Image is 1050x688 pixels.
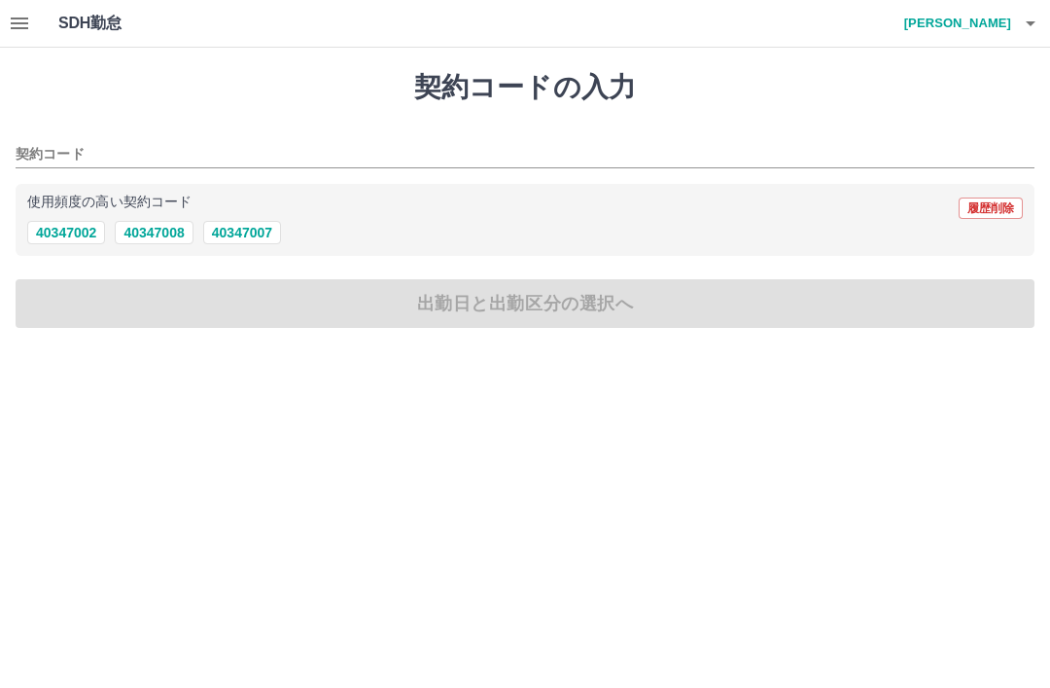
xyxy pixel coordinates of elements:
button: 40347007 [203,221,281,244]
h1: 契約コードの入力 [16,71,1034,104]
p: 使用頻度の高い契約コード [27,196,192,209]
button: 40347002 [27,221,105,244]
button: 履歴削除 [959,198,1023,219]
button: 40347008 [115,221,192,244]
